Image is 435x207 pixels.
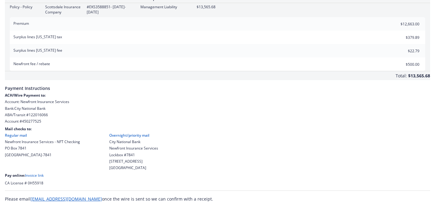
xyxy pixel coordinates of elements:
[13,21,29,26] span: Premium
[5,139,80,144] div: Newfront Insurance Services - NFT Checking
[109,139,158,144] div: City National Bank
[5,80,430,93] span: Payment Instructions
[383,19,423,28] input: 0.00
[5,146,80,151] div: PO Box 7841
[13,34,62,39] span: Surplus lines [US_STATE] tax
[5,99,430,104] div: Account: Newfront Insurance Services
[109,133,158,138] div: Overnight/priority mail
[5,196,430,202] div: Please email once the wire is sent so we can confirm with a receipt.
[383,60,423,69] input: 0.00
[383,46,423,55] input: 0.00
[5,112,430,117] div: ABA/Transit # 122016066
[396,72,407,80] div: Total:
[109,159,158,164] div: [STREET_ADDRESS]
[25,173,44,178] a: Invoice link
[140,4,189,9] div: Management Liability
[109,152,158,157] div: Lockbox #7841
[408,71,430,80] div: $13,565.68
[109,165,158,170] div: [GEOGRAPHIC_DATA]
[5,180,430,186] div: CA License # 0H55918
[10,4,40,9] div: Policy - Policy
[5,126,430,131] div: Mail checks to:
[13,61,50,66] span: Newfront fee / rebate
[13,48,62,53] span: Surplus lines [US_STATE] fee
[31,196,102,202] a: [EMAIL_ADDRESS][DOMAIN_NAME]
[45,4,82,15] div: Scottsdale Insurance Company
[5,133,80,138] div: Regular mail
[87,4,136,15] div: #EKS3588851 - [DATE]-[DATE]
[383,33,423,42] input: 0.00
[5,93,430,98] div: ACH/Wire Payment to:
[109,146,158,151] div: Newfront Insurance Services
[5,152,80,157] div: [GEOGRAPHIC_DATA]-7841
[5,173,25,178] span: Pay online:
[5,119,430,124] div: Account # 450277525
[5,106,430,111] div: Bank: City National Bank
[194,4,216,9] div: $13,565.68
